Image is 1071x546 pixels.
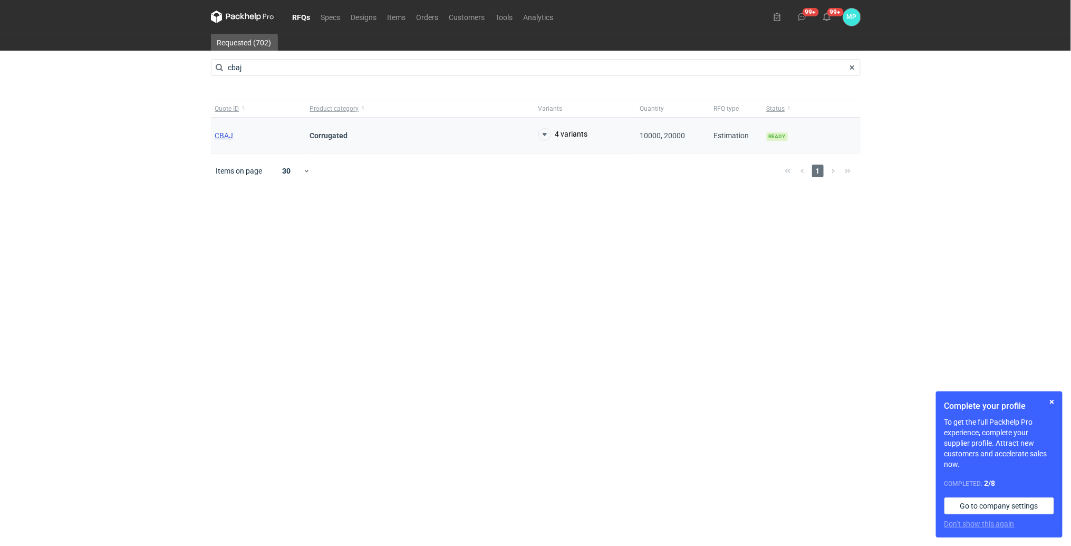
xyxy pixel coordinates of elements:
p: To get the full Packhelp Pro experience, complete your supplier profile. Attract new customers an... [944,417,1054,470]
a: RFQs [287,11,316,23]
a: Items [382,11,411,23]
strong: 2 / 8 [985,479,996,487]
div: 30 [269,164,304,178]
button: 4 variants [538,128,588,141]
button: MP [843,8,861,26]
button: Skip for now [1046,396,1058,408]
span: Quote ID [215,104,239,113]
a: Customers [444,11,490,23]
div: Estimation [710,118,763,154]
a: Designs [346,11,382,23]
a: Analytics [518,11,559,23]
span: 10000, 20000 [640,131,686,140]
span: Ready [767,132,788,141]
button: Quote ID [211,100,306,117]
a: Specs [316,11,346,23]
span: Items on page [216,166,263,176]
h1: Complete your profile [944,400,1054,413]
span: Status [767,104,785,113]
span: Product category [310,104,359,113]
button: 99+ [818,8,835,25]
button: Product category [306,100,534,117]
a: Go to company settings [944,497,1054,514]
svg: Packhelp Pro [211,11,274,23]
a: Requested (702) [211,34,278,51]
div: Completed: [944,478,1054,489]
button: Status [763,100,857,117]
a: Orders [411,11,444,23]
strong: Corrugated [310,131,348,140]
span: Quantity [640,104,664,113]
span: RFQ type [714,104,739,113]
button: Don’t show this again [944,519,1015,529]
div: Martyna Paroń [843,8,861,26]
span: Variants [538,104,563,113]
a: CBAJ [215,131,234,140]
span: 1 [812,165,824,177]
button: 99+ [794,8,811,25]
a: Tools [490,11,518,23]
